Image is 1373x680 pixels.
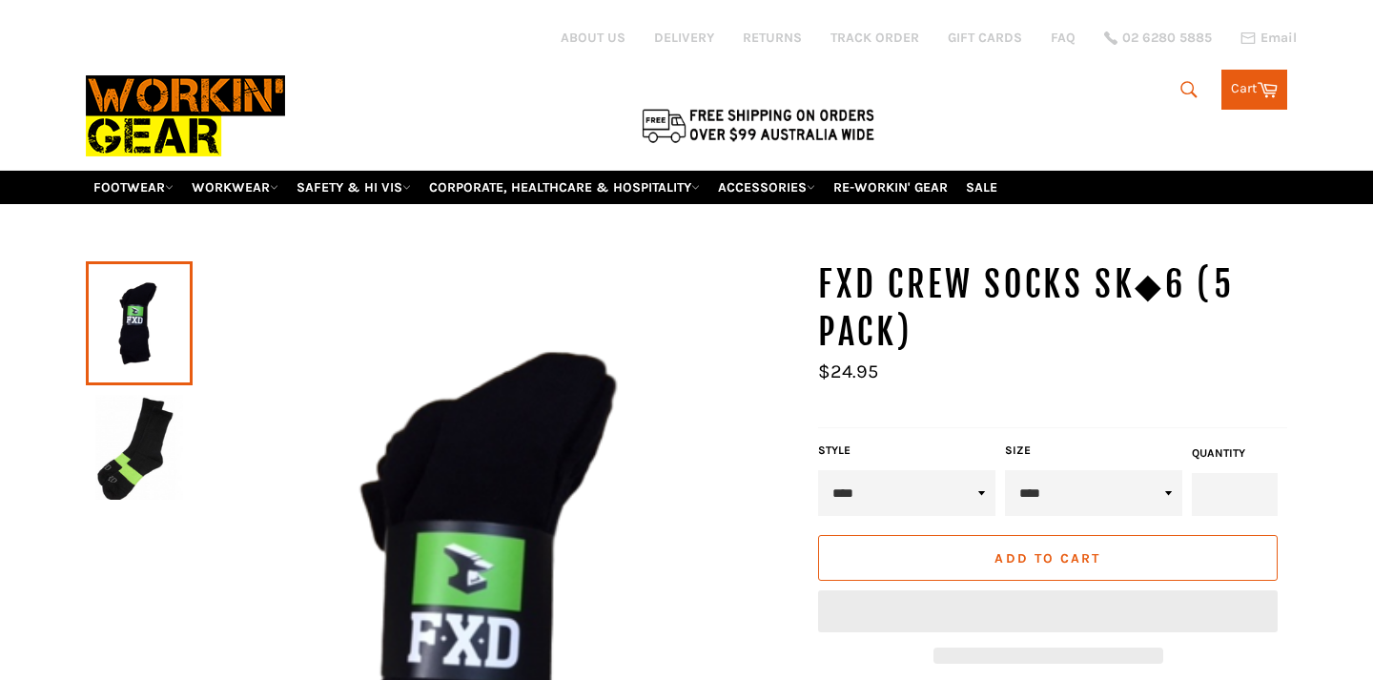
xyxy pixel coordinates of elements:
a: CORPORATE, HEALTHCARE & HOSPITALITY [421,171,707,204]
label: Quantity [1192,445,1278,462]
a: FAQ [1051,29,1076,47]
span: Email [1260,31,1297,45]
label: Size [1005,443,1182,459]
a: ABOUT US [561,29,625,47]
img: Workin Gear leaders in Workwear, Safety Boots, PPE, Uniforms. Australia's No.1 in Workwear [86,62,285,170]
h1: FXD CREW SOCKS SK◆6 (5 pack) [818,261,1287,356]
span: Add to Cart [994,550,1100,567]
a: GIFT CARDS [948,29,1022,47]
a: TRACK ORDER [830,29,919,47]
a: SAFETY & HI VIS [289,171,419,204]
a: DELIVERY [654,29,714,47]
span: 02 6280 5885 [1122,31,1212,45]
a: FOOTWEAR [86,171,181,204]
a: SALE [958,171,1005,204]
label: Style [818,443,995,459]
a: Cart [1221,70,1287,110]
img: Flat $9.95 shipping Australia wide [639,105,877,145]
button: Add to Cart [818,535,1278,581]
img: FXD CREW SOCKS SK◆6 (5 pack) - Workin' Gear [95,395,183,500]
a: WORKWEAR [184,171,286,204]
span: $24.95 [818,361,878,382]
a: 02 6280 5885 [1104,31,1212,45]
a: Email [1240,31,1297,46]
a: RE-WORKIN' GEAR [826,171,955,204]
a: RETURNS [743,29,802,47]
a: ACCESSORIES [710,171,823,204]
